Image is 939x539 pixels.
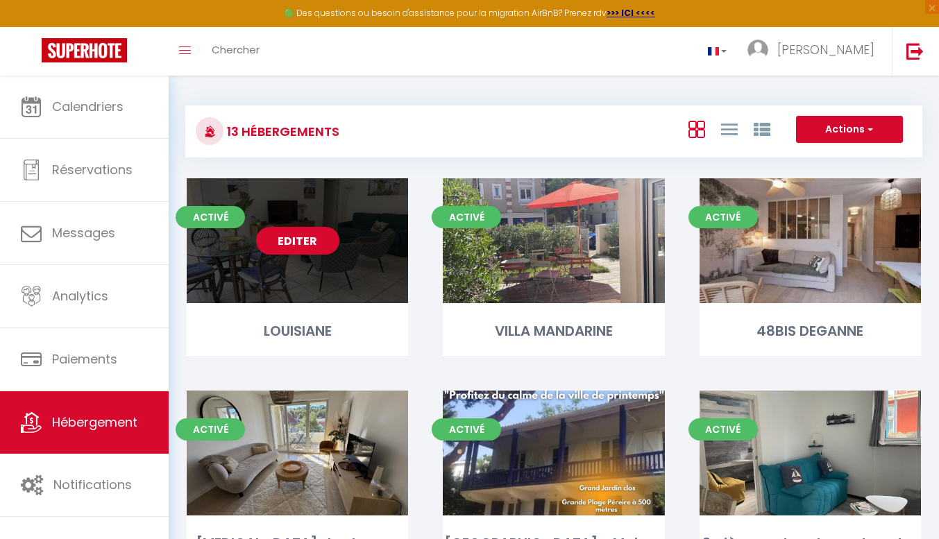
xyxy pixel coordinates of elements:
[42,38,127,62] img: Super Booking
[737,27,892,76] a: ... [PERSON_NAME]
[688,418,758,440] span: Activé
[176,206,245,228] span: Activé
[52,287,108,305] span: Analytics
[52,98,124,115] span: Calendriers
[201,27,270,76] a: Chercher
[256,227,339,255] a: Editer
[223,116,339,147] h3: 13 Hébergements
[432,418,501,440] span: Activé
[607,7,655,19] a: >>> ICI <<<<
[52,161,133,178] span: Réservations
[754,117,770,140] a: Vue par Groupe
[688,117,705,140] a: Vue en Box
[53,476,132,493] span: Notifications
[212,42,260,57] span: Chercher
[777,41,874,58] span: [PERSON_NAME]
[432,206,501,228] span: Activé
[52,350,117,368] span: Paiements
[688,206,758,228] span: Activé
[747,40,768,60] img: ...
[52,413,137,431] span: Hébergement
[187,320,408,342] div: LOUISIANE
[52,224,115,241] span: Messages
[443,320,664,342] div: VILLA MANDARINE
[176,418,245,440] span: Activé
[700,320,921,342] div: 48BIS DEGANNE
[796,116,903,144] button: Actions
[721,117,738,140] a: Vue en Liste
[906,42,924,60] img: logout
